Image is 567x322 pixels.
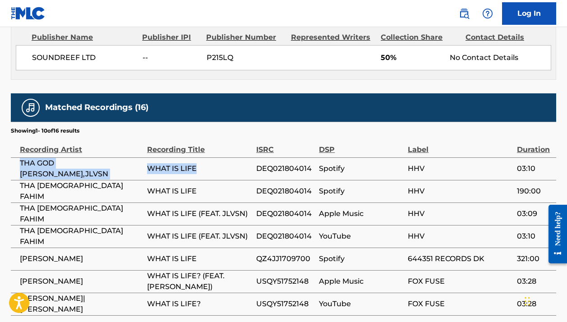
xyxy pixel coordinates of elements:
iframe: Chat Widget [522,279,567,322]
div: Collection Share [381,32,459,43]
div: Represented Writers [291,32,374,43]
span: Apple Music [319,276,403,287]
span: Apple Music [319,208,403,219]
span: 03:10 [517,231,552,242]
span: Spotify [319,163,403,174]
span: [PERSON_NAME]|[PERSON_NAME] [20,293,143,315]
span: THA [DEMOGRAPHIC_DATA] FAHIM [20,180,143,202]
span: 321:00 [517,253,552,264]
span: -- [143,52,200,63]
span: 03:28 [517,276,552,287]
span: P215LQ [207,52,285,63]
a: Log In [502,2,556,25]
span: 03:28 [517,299,552,309]
span: DEQ021804014 [256,163,314,174]
span: [PERSON_NAME] [20,276,143,287]
div: Duration [517,135,552,155]
span: THA [DEMOGRAPHIC_DATA] FAHIM [20,203,143,225]
span: YouTube [319,231,403,242]
div: Drag [525,288,530,315]
span: 03:10 [517,163,552,174]
a: Public Search [455,5,473,23]
div: No Contact Details [450,52,551,63]
div: Contact Details [466,32,544,43]
span: HHV [408,186,512,197]
span: THA [DEMOGRAPHIC_DATA] FAHIM [20,225,143,247]
iframe: Resource Center [542,196,567,273]
span: HHV [408,231,512,242]
h5: Matched Recordings (16) [45,102,148,113]
span: WHAT IS LIFE? (FEAT. [PERSON_NAME]) [147,271,252,292]
span: WHAT IS LIFE [147,186,252,197]
div: Recording Title [147,135,252,155]
span: USQY51752148 [256,276,314,287]
span: HHV [408,208,512,219]
div: Publisher IPI [142,32,199,43]
span: Spotify [319,253,403,264]
span: DEQ021804014 [256,231,314,242]
span: Spotify [319,186,403,197]
span: WHAT IS LIFE (FEAT. JLVSN) [147,231,252,242]
span: WHAT IS LIFE (FEAT. JLVSN) [147,208,252,219]
div: DSP [319,135,403,155]
div: Help [479,5,497,23]
span: WHAT IS LIFE [147,163,252,174]
div: Label [408,135,512,155]
span: DEQ021804014 [256,208,314,219]
span: HHV [408,163,512,174]
img: MLC Logo [11,7,46,20]
span: FOX FUSE [408,276,512,287]
span: 50% [381,52,443,63]
img: search [459,8,470,19]
span: 190:00 [517,186,552,197]
span: WHAT IS LIFE [147,253,252,264]
span: DEQ021804014 [256,186,314,197]
img: help [482,8,493,19]
span: YouTube [319,299,403,309]
div: ISRC [256,135,314,155]
div: Publisher Name [32,32,135,43]
span: SOUNDREEF LTD [32,52,136,63]
div: Publisher Number [206,32,284,43]
span: FOX FUSE [408,299,512,309]
span: USQY51752148 [256,299,314,309]
span: 644351 RECORDS DK [408,253,512,264]
div: Recording Artist [20,135,143,155]
span: 03:09 [517,208,552,219]
span: QZ4JJ1709700 [256,253,314,264]
span: THA GOD [PERSON_NAME],JLVSN [20,158,143,179]
span: [PERSON_NAME] [20,253,143,264]
span: WHAT IS LIFE? [147,299,252,309]
img: Matched Recordings [25,102,36,113]
p: Showing 1 - 10 of 16 results [11,127,79,135]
